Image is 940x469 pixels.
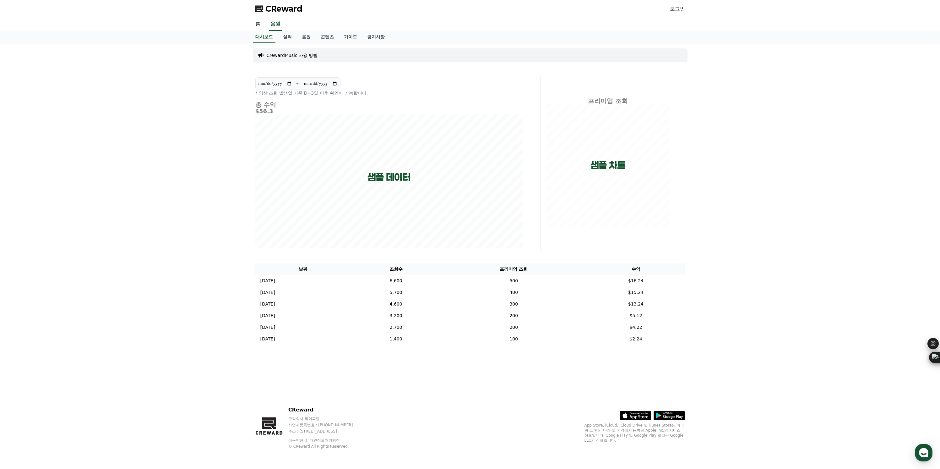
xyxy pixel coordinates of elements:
h4: 프리미엄 조회 [546,97,670,104]
td: $15.24 [587,287,685,298]
td: 3,200 [351,310,441,322]
p: [DATE] [260,301,275,307]
p: ~ [296,80,300,87]
td: 1,400 [351,333,441,345]
a: 홈 [250,18,265,31]
td: $16.24 [587,275,685,287]
a: 가이드 [339,31,362,43]
a: CReward [255,4,302,14]
a: 음원 [297,31,316,43]
a: 홈 [2,199,41,215]
td: 500 [441,275,587,287]
a: 대화 [41,199,81,215]
p: © CReward All Rights Reserved. [288,444,365,449]
a: 실적 [278,31,297,43]
td: 4,600 [351,298,441,310]
td: 5,700 [351,287,441,298]
h4: 총 수익 [255,101,523,108]
td: $13.24 [587,298,685,310]
p: 주식회사 와이피랩 [288,416,365,421]
h5: $56.3 [255,108,523,114]
p: [DATE] [260,278,275,284]
td: $2.24 [587,333,685,345]
a: 설정 [81,199,121,215]
p: 샘플 데이터 [367,172,410,183]
span: 대화 [57,209,65,214]
td: $4.22 [587,322,685,333]
th: 조회수 [351,263,441,275]
p: [DATE] [260,336,275,342]
th: 프리미엄 조회 [441,263,587,275]
td: 2,700 [351,322,441,333]
span: 설정 [97,209,105,214]
td: 6,600 [351,275,441,287]
td: 100 [441,333,587,345]
p: 주소 : [STREET_ADDRESS] [288,429,365,434]
td: 300 [441,298,587,310]
p: CReward [288,406,365,414]
p: App Store, iCloud, iCloud Drive 및 iTunes Store는 미국과 그 밖의 나라 및 지역에서 등록된 Apple Inc.의 서비스 상표입니다. Goo... [584,423,685,443]
a: 공지사항 [362,31,390,43]
p: [DATE] [260,324,275,331]
span: 홈 [20,209,24,214]
th: 날짜 [255,263,351,275]
p: [DATE] [260,289,275,296]
span: CReward [265,4,302,14]
th: 수익 [587,263,685,275]
a: 이용약관 [288,438,308,443]
a: 개인정보처리방침 [310,438,340,443]
a: 로그인 [670,5,685,13]
td: 200 [441,310,587,322]
p: 사업자등록번호 : [PHONE_NUMBER] [288,422,365,428]
td: 200 [441,322,587,333]
a: 대시보드 [253,31,275,43]
td: $5.12 [587,310,685,322]
a: CrewardMusic 사용 방법 [267,52,318,58]
p: 샘플 차트 [590,160,625,171]
a: 콘텐츠 [316,31,339,43]
p: [DATE] [260,312,275,319]
p: * 영상 조회 발생일 기준 D+3일 이후 확인이 가능합니다. [255,90,523,96]
a: 음원 [269,18,282,31]
td: 400 [441,287,587,298]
